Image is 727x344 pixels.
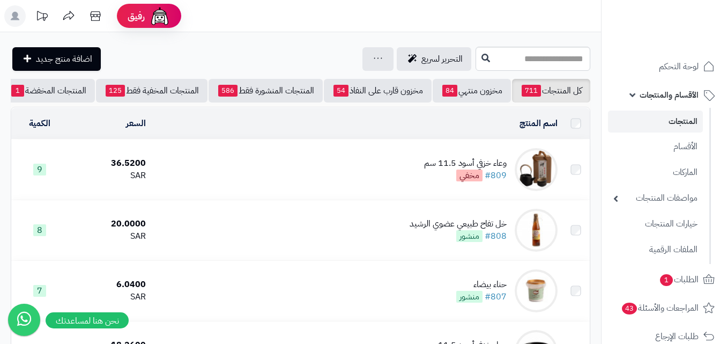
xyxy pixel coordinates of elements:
[608,161,703,184] a: الماركات
[96,79,207,103] a: المنتجات المخفية فقط125
[608,54,721,79] a: لوحة التحكم
[106,85,125,97] span: 125
[73,218,146,230] div: 20.0000
[522,85,541,97] span: 711
[33,164,46,175] span: 9
[36,53,92,65] span: اضافة منتج جديد
[421,53,463,65] span: التحرير لسريع
[11,85,24,97] span: 1
[622,303,637,314] span: 43
[608,135,703,158] a: الأقسام
[442,85,457,97] span: 84
[654,30,717,53] img: logo-2.png
[456,170,483,181] span: مخفي
[515,209,558,252] img: خل تفاح طبيعي عضوي الرشيد
[433,79,511,103] a: مخزون منتهي84
[29,117,50,130] a: الكمية
[149,5,170,27] img: ai-face.png
[485,230,507,243] a: #808
[608,295,721,321] a: المراجعات والأسئلة43
[456,230,483,242] span: منشور
[456,291,483,303] span: منشور
[608,213,703,236] a: خيارات المنتجات
[485,290,507,303] a: #807
[512,79,590,103] a: كل المنتجات711
[73,170,146,182] div: SAR
[608,187,703,210] a: مواصفات المنتجات
[324,79,432,103] a: مخزون قارب على النفاذ54
[33,224,46,236] span: 8
[485,169,507,182] a: #809
[73,157,146,170] div: 36.5200
[126,117,146,130] a: السعر
[73,230,146,243] div: SAR
[333,85,348,97] span: 54
[209,79,323,103] a: المنتجات المنشورة فقط586
[28,5,55,30] a: تحديثات المنصة
[659,272,699,287] span: الطلبات
[410,218,507,230] div: خل تفاح طبيعي عضوي الرشيد
[397,47,471,71] a: التحرير لسريع
[12,47,101,71] a: اضافة منتج جديد
[515,148,558,191] img: وعاء خزفي أسود 11.5 سم
[73,291,146,303] div: SAR
[640,87,699,103] span: الأقسام والمنتجات
[73,279,146,291] div: 6.0400
[515,269,558,312] img: حناء بيضاء
[128,10,145,23] span: رفيق
[520,117,558,130] a: اسم المنتج
[659,59,699,74] span: لوحة التحكم
[608,267,721,292] a: الطلبات1
[660,274,673,286] span: 1
[456,279,507,291] div: حناء بيضاء
[655,329,699,344] span: طلبات الإرجاع
[2,79,95,103] a: المنتجات المخفضة1
[218,85,238,97] span: 586
[621,301,699,316] span: المراجعات والأسئلة
[608,238,703,261] a: الملفات الرقمية
[33,285,46,297] span: 7
[608,111,703,133] a: المنتجات
[424,157,507,170] div: وعاء خزفي أسود 11.5 سم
